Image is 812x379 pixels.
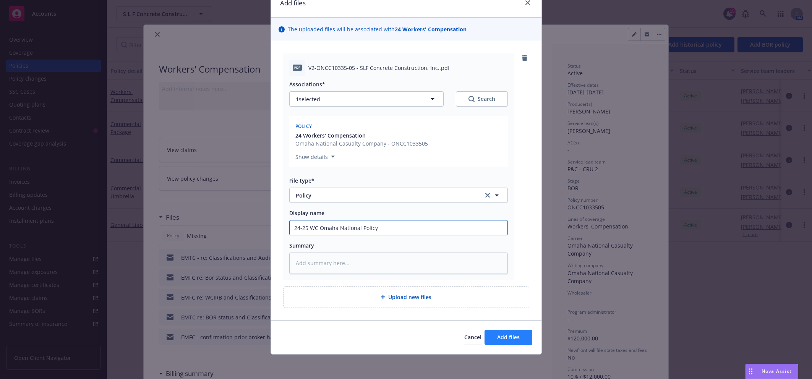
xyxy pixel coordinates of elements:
[485,330,532,345] button: Add files
[762,368,792,374] span: Nova Assist
[283,286,529,308] div: Upload new files
[464,330,481,345] button: Cancel
[290,220,507,235] input: Add display name here...
[388,293,431,301] span: Upload new files
[746,364,798,379] button: Nova Assist
[289,242,314,249] span: Summary
[464,334,481,341] span: Cancel
[746,364,755,379] div: Drag to move
[497,334,520,341] span: Add files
